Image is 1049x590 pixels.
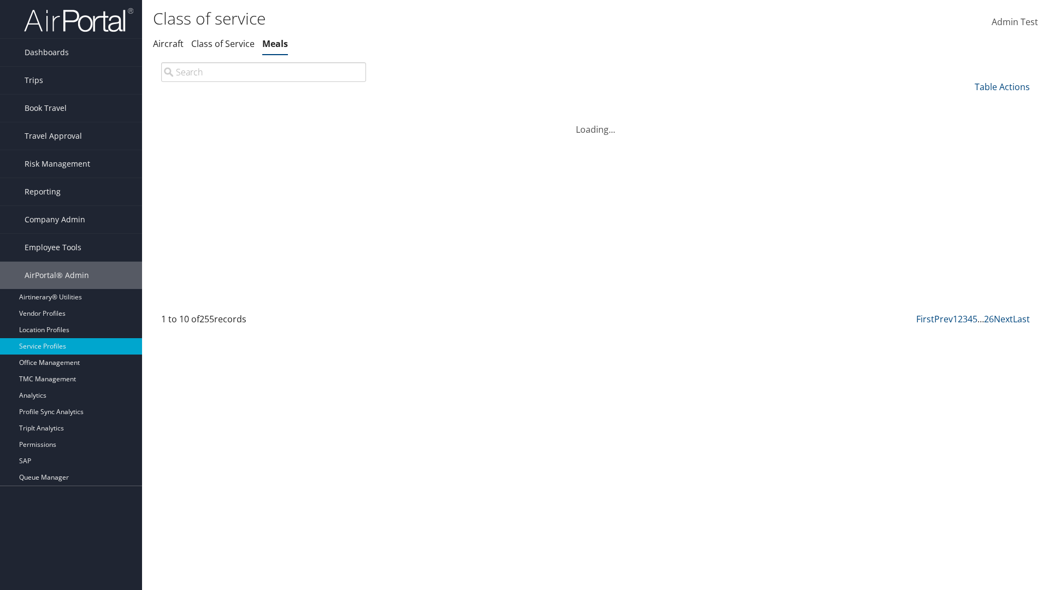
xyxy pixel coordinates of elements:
span: Dashboards [25,39,69,66]
a: Class of Service [191,38,255,50]
span: Travel Approval [25,122,82,150]
span: Employee Tools [25,234,81,261]
a: Aircraft [153,38,184,50]
a: Next [994,313,1013,325]
a: First [916,313,934,325]
span: Reporting [25,178,61,205]
a: Last [1013,313,1030,325]
span: … [977,313,984,325]
span: AirPortal® Admin [25,262,89,289]
input: Search [161,62,366,82]
a: 26 [984,313,994,325]
a: Meals [262,38,288,50]
div: 1 to 10 of records [161,312,366,331]
span: 255 [199,313,214,325]
a: Prev [934,313,953,325]
a: 3 [963,313,968,325]
div: Loading... [153,110,1038,136]
a: 1 [953,313,958,325]
h1: Class of service [153,7,743,30]
span: Admin Test [992,16,1038,28]
img: airportal-logo.png [24,7,133,33]
a: Admin Test [992,5,1038,39]
a: Table Actions [975,81,1030,93]
span: Company Admin [25,206,85,233]
a: 2 [958,313,963,325]
span: Book Travel [25,95,67,122]
a: 4 [968,313,973,325]
span: Risk Management [25,150,90,178]
span: Trips [25,67,43,94]
a: 5 [973,313,977,325]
